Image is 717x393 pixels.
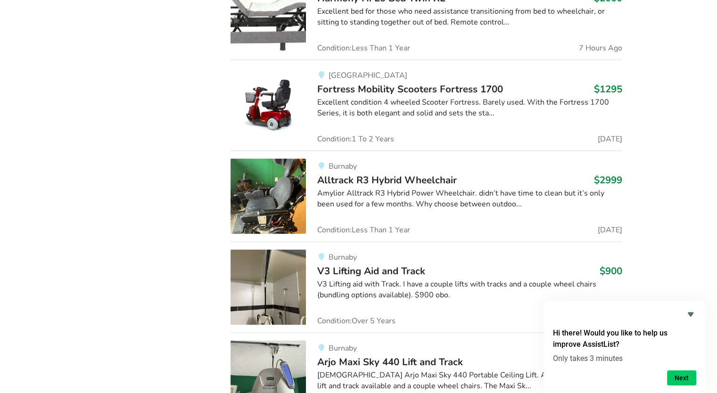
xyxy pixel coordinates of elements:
[598,135,622,143] span: [DATE]
[231,241,622,332] a: transfer aids-v3 lifting aid and trackBurnabyV3 Lifting Aid and Track$900V3 Lifting aid with Trac...
[600,265,622,277] h3: $900
[594,174,622,186] h3: $2999
[317,226,410,234] span: Condition: Less Than 1 Year
[685,309,696,320] button: Hide survey
[317,370,622,392] div: [DEMOGRAPHIC_DATA] Arjo Maxi Sky 440 Portable Ceiling Lift. Also have a bathroom lift and track a...
[328,252,356,262] span: Burnaby
[317,355,463,368] span: Arjo Maxi Sky 440 Lift and Track
[317,173,457,187] span: Alltrack R3 Hybrid Wheelchair
[328,343,356,353] span: Burnaby
[553,309,696,385] div: Hi there! Would you like to help us improve AssistList?
[317,188,622,210] div: Amylior Alltrack R3 Hybrid Power Wheelchair. didn’t have time to clean but it’s only been used fo...
[317,82,503,96] span: Fortress Mobility Scooters Fortress 1700
[317,44,410,52] span: Condition: Less Than 1 Year
[231,67,306,143] img: mobility-fortress mobility scooters fortress 1700
[317,6,622,28] div: Excellent bed for those who need assistance transitioning from bed to wheelchair, or sitting to s...
[231,249,306,325] img: transfer aids-v3 lifting aid and track
[231,150,622,241] a: mobility-alltrack r3 hybrid wheelchair BurnabyAlltrack R3 Hybrid Wheelchair$2999Amylior Alltrack ...
[317,264,425,278] span: V3 Lifting Aid and Track
[231,158,306,234] img: mobility-alltrack r3 hybrid wheelchair
[667,370,696,385] button: Next question
[328,70,407,81] span: [GEOGRAPHIC_DATA]
[579,44,622,52] span: 7 Hours Ago
[317,279,622,301] div: V3 Lifting aid with Track. I have a couple lifts with tracks and a couple wheel chairs (bundling ...
[231,59,622,150] a: mobility-fortress mobility scooters fortress 1700 [GEOGRAPHIC_DATA]Fortress Mobility Scooters For...
[594,83,622,95] h3: $1295
[553,327,696,350] h2: Hi there! Would you like to help us improve AssistList?
[328,161,356,172] span: Burnaby
[317,135,394,143] span: Condition: 1 To 2 Years
[317,317,396,325] span: Condition: Over 5 Years
[553,354,696,363] p: Only takes 3 minutes
[598,226,622,234] span: [DATE]
[317,97,622,119] div: Excellent condition 4 wheeled Scooter Fortress. Barely used. With the Fortress 1700 Series, it is...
